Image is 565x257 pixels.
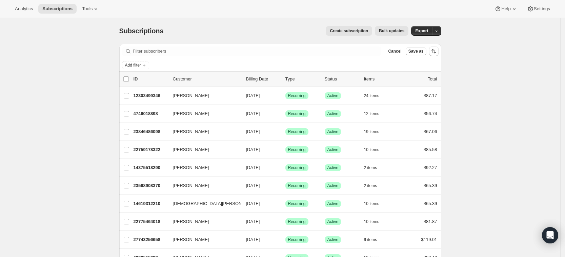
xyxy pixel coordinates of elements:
span: [DATE] [246,129,260,134]
span: $56.74 [424,111,437,116]
p: Billing Date [246,76,280,82]
button: [PERSON_NAME] [169,234,237,245]
p: 27743256658 [134,236,167,243]
span: Recurring [288,219,306,224]
span: [PERSON_NAME] [173,164,209,171]
span: 9 items [364,237,377,242]
span: Save as [408,49,424,54]
p: Customer [173,76,241,82]
span: Active [327,183,339,188]
span: [DATE] [246,147,260,152]
p: 12303499346 [134,92,167,99]
span: [DEMOGRAPHIC_DATA][PERSON_NAME] [173,200,258,207]
span: Settings [534,6,550,12]
span: 10 items [364,201,379,206]
span: $65.39 [424,201,437,206]
div: 14619312210[DEMOGRAPHIC_DATA][PERSON_NAME][DATE]SuccessRecurringSuccessActive10 items$65.39 [134,199,437,208]
button: [PERSON_NAME] [169,108,237,119]
button: Create subscription [326,26,372,36]
span: Active [327,165,339,170]
p: 14619312210 [134,200,167,207]
span: [PERSON_NAME] [173,128,209,135]
input: Filter subscribers [133,47,382,56]
button: [PERSON_NAME] [169,90,237,101]
span: 2 items [364,183,377,188]
span: [DATE] [246,237,260,242]
span: Create subscription [330,28,368,34]
span: Active [327,111,339,116]
div: 22759178322[PERSON_NAME][DATE]SuccessRecurringSuccessActive10 items$85.58 [134,145,437,154]
span: Recurring [288,165,306,170]
span: $81.87 [424,219,437,224]
span: Export [415,28,428,34]
button: Tools [78,4,103,14]
span: Analytics [15,6,33,12]
span: [PERSON_NAME] [173,182,209,189]
span: 19 items [364,129,379,134]
div: 22775464018[PERSON_NAME][DATE]SuccessRecurringSuccessActive10 items$81.87 [134,217,437,226]
span: [PERSON_NAME] [173,92,209,99]
span: Active [327,219,339,224]
span: Active [327,237,339,242]
button: [DEMOGRAPHIC_DATA][PERSON_NAME] [169,198,237,209]
div: 27743256658[PERSON_NAME][DATE]SuccessRecurringSuccessActive9 items$119.01 [134,235,437,244]
p: Total [428,76,437,82]
button: [PERSON_NAME] [169,162,237,173]
button: [PERSON_NAME] [169,180,237,191]
div: 4746018898[PERSON_NAME][DATE]SuccessRecurringSuccessActive12 items$56.74 [134,109,437,118]
span: Help [501,6,510,12]
span: Recurring [288,111,306,116]
span: Recurring [288,201,306,206]
button: 19 items [364,127,387,136]
span: Subscriptions [42,6,73,12]
button: Help [490,4,521,14]
span: 10 items [364,147,379,152]
p: 22775464018 [134,218,167,225]
span: Active [327,129,339,134]
p: 14375518290 [134,164,167,171]
div: 23568908370[PERSON_NAME][DATE]SuccessRecurringSuccessActive2 items$65.39 [134,181,437,190]
button: 9 items [364,235,385,244]
p: 22759178322 [134,146,167,153]
div: 23846486098[PERSON_NAME][DATE]SuccessRecurringSuccessActive19 items$67.06 [134,127,437,136]
span: Add filter [125,62,141,68]
span: $85.58 [424,147,437,152]
button: Export [411,26,432,36]
span: Tools [82,6,93,12]
span: [DATE] [246,201,260,206]
span: [DATE] [246,93,260,98]
button: 10 items [364,145,387,154]
button: Add filter [122,61,149,69]
span: 2 items [364,165,377,170]
span: $92.27 [424,165,437,170]
span: Cancel [388,49,401,54]
span: $87.17 [424,93,437,98]
p: 23568908370 [134,182,167,189]
span: 10 items [364,219,379,224]
div: Items [364,76,398,82]
button: [PERSON_NAME] [169,126,237,137]
p: 4746018898 [134,110,167,117]
span: $67.06 [424,129,437,134]
button: Settings [523,4,554,14]
span: [PERSON_NAME] [173,218,209,225]
p: Status [325,76,359,82]
button: 2 items [364,181,385,190]
button: Save as [406,47,426,55]
span: Recurring [288,237,306,242]
p: ID [134,76,167,82]
span: [PERSON_NAME] [173,146,209,153]
span: Recurring [288,93,306,98]
div: IDCustomerBilling DateTypeStatusItemsTotal [134,76,437,82]
span: Active [327,201,339,206]
span: [DATE] [246,111,260,116]
span: Recurring [288,129,306,134]
span: Recurring [288,147,306,152]
button: Cancel [385,47,404,55]
button: [PERSON_NAME] [169,144,237,155]
button: 2 items [364,163,385,172]
div: Open Intercom Messenger [542,227,558,243]
div: 12303499346[PERSON_NAME][DATE]SuccessRecurringSuccessActive24 items$87.17 [134,91,437,100]
span: Recurring [288,183,306,188]
span: 12 items [364,111,379,116]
